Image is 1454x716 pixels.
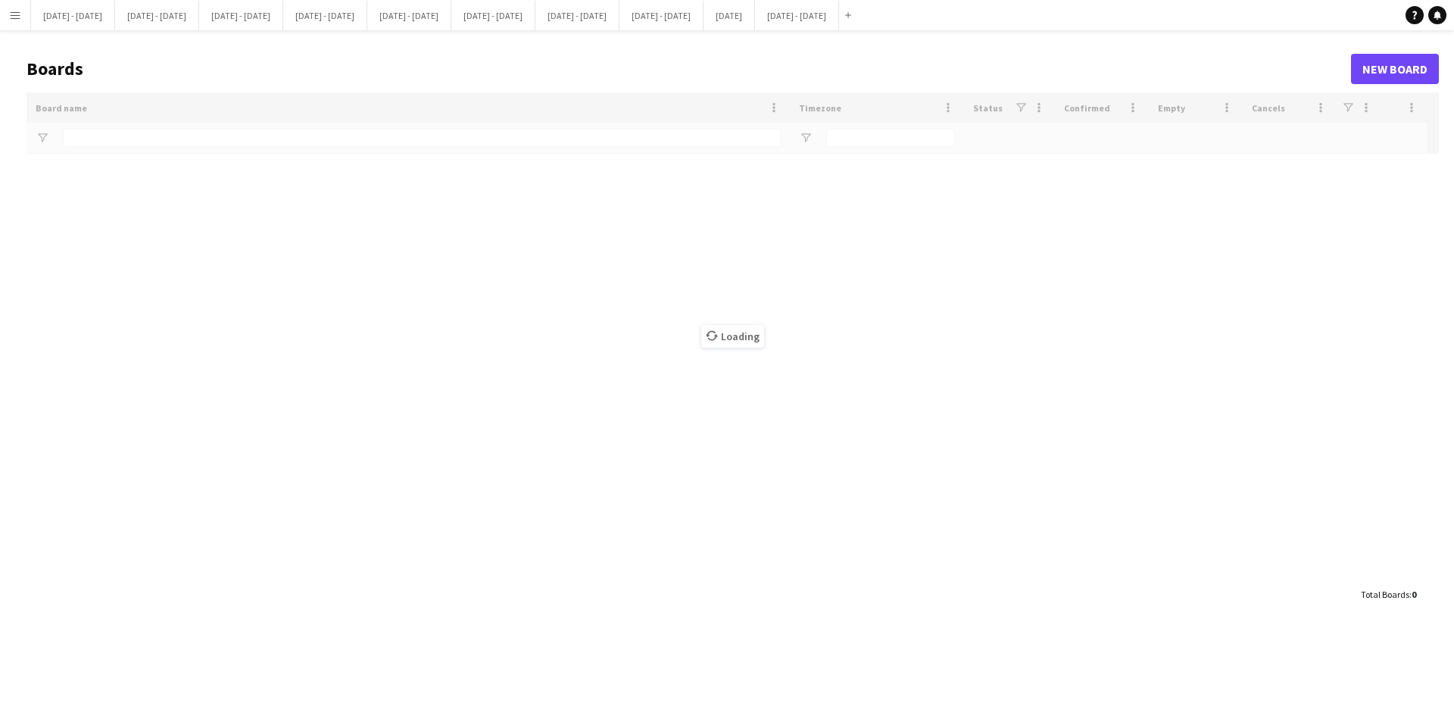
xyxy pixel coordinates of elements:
button: [DATE] - [DATE] [619,1,704,30]
button: [DATE] - [DATE] [367,1,451,30]
button: [DATE] - [DATE] [283,1,367,30]
button: [DATE] - [DATE] [535,1,619,30]
span: Loading [701,325,764,348]
button: [DATE] - [DATE] [31,1,115,30]
span: 0 [1412,589,1416,600]
h1: Boards [27,58,1351,80]
button: [DATE] [704,1,755,30]
span: Total Boards [1361,589,1409,600]
button: [DATE] - [DATE] [115,1,199,30]
div: : [1361,580,1416,609]
a: New Board [1351,54,1439,84]
button: [DATE] - [DATE] [199,1,283,30]
button: [DATE] - [DATE] [755,1,839,30]
button: [DATE] - [DATE] [451,1,535,30]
